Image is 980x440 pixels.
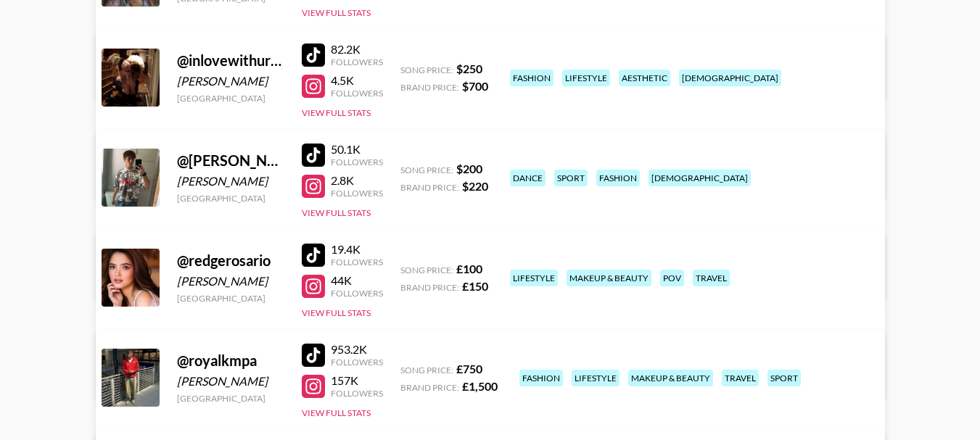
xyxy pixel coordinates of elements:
span: Song Price: [400,265,453,275]
div: 953.2K [331,342,383,357]
div: 82.2K [331,42,383,57]
div: travel [722,370,759,386]
div: @ [PERSON_NAME].[PERSON_NAME].161 [177,151,284,170]
div: 19.4K [331,242,383,257]
strong: £ 1,500 [462,379,498,393]
span: Song Price: [400,165,453,175]
div: 50.1K [331,142,383,157]
strong: $ 250 [456,62,482,75]
div: [PERSON_NAME] [177,274,284,289]
div: [PERSON_NAME] [177,374,284,389]
span: Brand Price: [400,382,459,393]
div: Followers [331,357,383,368]
div: sport [554,170,588,186]
div: @ redgerosario [177,252,284,270]
strong: £ 750 [456,362,482,375]
div: [PERSON_NAME] [177,74,284,88]
div: dance [510,170,545,186]
span: Song Price: [400,65,453,75]
div: @ royalkmpa [177,352,284,370]
div: 44K [331,273,383,288]
strong: $ 200 [456,162,482,175]
span: Brand Price: [400,182,459,193]
div: 157K [331,373,383,388]
div: Followers [331,157,383,167]
div: Followers [331,57,383,67]
div: Followers [331,188,383,199]
div: Followers [331,388,383,399]
div: [DEMOGRAPHIC_DATA] [679,70,781,86]
button: View Full Stats [302,207,371,218]
span: Song Price: [400,365,453,375]
button: View Full Stats [302,407,371,418]
div: Followers [331,88,383,99]
div: sport [767,370,801,386]
div: lifestyle [510,270,558,286]
div: aesthetic [619,70,670,86]
div: [GEOGRAPHIC_DATA] [177,293,284,304]
div: [GEOGRAPHIC_DATA] [177,393,284,404]
div: fashion [510,70,553,86]
strong: £ 150 [462,279,488,293]
strong: $ 220 [462,179,488,193]
div: makeup & beauty [628,370,713,386]
div: [GEOGRAPHIC_DATA] [177,193,284,204]
button: View Full Stats [302,107,371,118]
div: Followers [331,257,383,267]
div: 4.5K [331,73,383,88]
div: @ inlovewithurmom58 [177,51,284,70]
div: 2.8K [331,173,383,188]
div: [GEOGRAPHIC_DATA] [177,93,284,104]
div: makeup & beauty [567,270,651,286]
div: lifestyle [562,70,610,86]
div: pov [660,270,684,286]
div: lifestyle [572,370,619,386]
div: [DEMOGRAPHIC_DATA] [648,170,751,186]
strong: £ 100 [456,262,482,275]
span: Brand Price: [400,282,459,293]
strong: $ 700 [462,79,488,93]
button: View Full Stats [302,307,371,318]
div: travel [693,270,730,286]
button: View Full Stats [302,7,371,18]
div: Followers [331,288,383,299]
div: fashion [596,170,640,186]
div: [PERSON_NAME] [177,174,284,188]
div: fashion [519,370,563,386]
span: Brand Price: [400,82,459,93]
